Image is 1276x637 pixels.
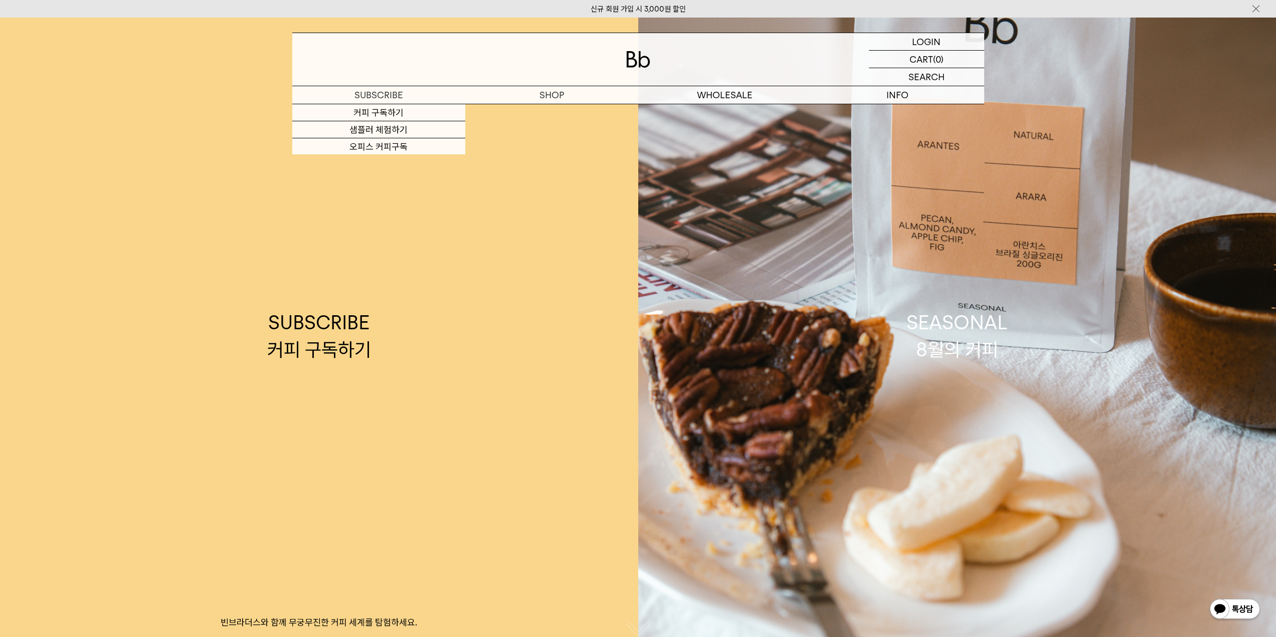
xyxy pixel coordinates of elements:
[908,68,945,86] p: SEARCH
[638,86,811,104] p: WHOLESALE
[292,86,465,104] a: SUBSCRIBE
[1209,598,1261,622] img: 카카오톡 채널 1:1 채팅 버튼
[292,104,465,121] a: 커피 구독하기
[933,51,944,68] p: (0)
[869,33,984,51] a: LOGIN
[909,51,933,68] p: CART
[811,86,984,104] p: INFO
[869,51,984,68] a: CART (0)
[626,51,650,68] img: 로고
[465,86,638,104] a: SHOP
[591,5,686,14] a: 신규 회원 가입 시 3,000원 할인
[292,138,465,155] a: 오피스 커피구독
[906,309,1008,362] div: SEASONAL 8월의 커피
[267,309,371,362] div: SUBSCRIBE 커피 구독하기
[912,33,941,50] p: LOGIN
[292,121,465,138] a: 샘플러 체험하기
